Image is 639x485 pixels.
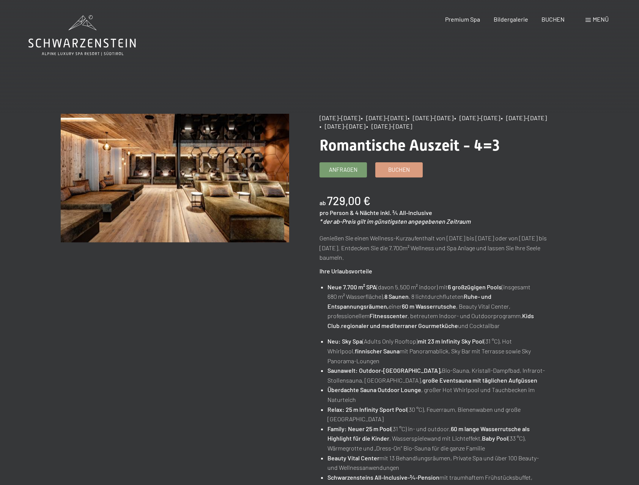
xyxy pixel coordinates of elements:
span: Menü [593,16,609,23]
a: Premium Spa [445,16,480,23]
span: 4 Nächte [355,209,379,216]
span: Anfragen [329,166,357,174]
strong: Fitnesscenter [370,312,408,319]
li: (Adults Only Rooftop) (31 °C), Hot Whirlpool, mit Panoramablick, Sky Bar mit Terrasse sowie Sky P... [327,336,548,366]
li: mit 13 Behandlungsräumen, Private Spa und über 100 Beauty- und Wellnessanwendungen [327,453,548,472]
strong: Ruhe- und Entspannungsräumen, [327,293,491,310]
a: Buchen [376,163,422,177]
strong: Neu: Sky Spa [327,337,362,345]
strong: 60 m Wasserrutsche [402,303,456,310]
span: [DATE]–[DATE] [319,114,360,121]
a: Anfragen [320,163,367,177]
span: • [DATE]–[DATE] [454,114,500,121]
strong: 8 Saunen [384,293,409,300]
p: Genießen Sie einen Wellness-Kurzaufenthalt von [DATE] bis [DATE] oder von [DATE] bis [DATE]. Entd... [319,233,548,262]
span: • [DATE]–[DATE] [361,114,407,121]
span: pro Person & [319,209,354,216]
span: Buchen [388,166,410,174]
strong: finnischer Sauna [355,347,400,355]
strong: Relax: 25 m Infinity Sport Pool [327,406,407,413]
li: Bio-Sauna, Kristall-Dampfbad, Infrarot-Stollensauna, [GEOGRAPHIC_DATA], [327,366,548,385]
strong: Beauty Vital Center [327,454,379,461]
strong: 6 großzügigen Pools [448,283,502,290]
span: inkl. ¾ All-Inclusive [380,209,432,216]
strong: Schwarzensteins All-Inclusive-¾-Pension [327,474,439,481]
li: (30 °C), Feuerraum, Bienenwaben und große [GEOGRAPHIC_DATA] [327,405,548,424]
strong: mit 23 m Infinity Sky Pool [418,337,484,345]
span: • [DATE]–[DATE] [319,122,365,130]
span: • [DATE]–[DATE] [408,114,453,121]
strong: Family: Neuer 25 m Pool [327,425,391,432]
strong: Ihre Urlaubsvorteile [319,267,372,275]
span: • [DATE]–[DATE] [366,122,412,130]
strong: regionaler und mediterraner Gourmetküche [341,322,458,329]
li: (31 °C) in- und outdoor, , Wasserspielewand mit Lichteffekt, (33 °C), Wärmegrotte und „Dress-On“ ... [327,424,548,453]
span: • [DATE]–[DATE] [501,114,547,121]
a: Bildergalerie [494,16,528,23]
strong: Überdachte Sauna Outdoor Lounge [327,386,421,393]
strong: Saunawelt: Outdoor-[GEOGRAPHIC_DATA], [327,367,442,374]
a: BUCHEN [541,16,565,23]
strong: Kids Club [327,312,534,329]
b: 729,00 € [327,194,370,207]
span: ab [319,199,326,206]
strong: Baby Pool [482,435,508,442]
strong: Neue 7.700 m² SPA [327,283,376,290]
span: Romantische Auszeit - 4=3 [319,137,500,154]
li: (davon 5.500 m² indoor) mit (insgesamt 680 m² Wasserfläche), , 8 lichtdurchfluteten einer , Beaut... [327,282,548,331]
strong: große Eventsauna mit täglichen Aufgüssen [422,377,537,384]
li: , großer Hot Whirlpool und Tauchbecken im Naturteich [327,385,548,404]
img: Romantische Auszeit - 4=3 [61,114,290,242]
em: * der ab-Preis gilt im günstigsten angegebenen Zeitraum [319,218,471,225]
